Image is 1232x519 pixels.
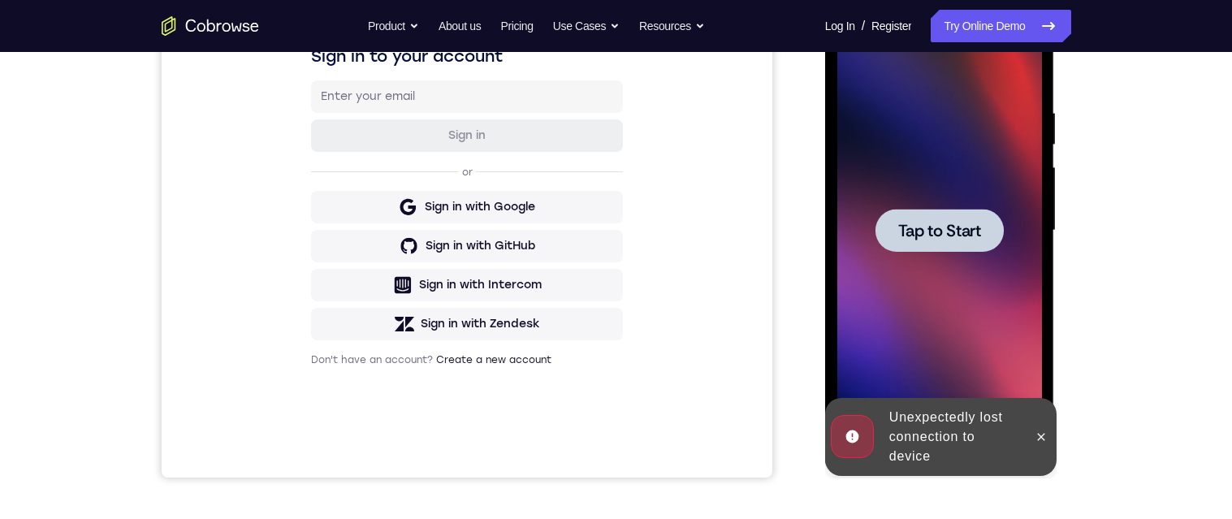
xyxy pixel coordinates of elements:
button: Use Cases [553,10,620,42]
a: Go to the home page [162,16,259,36]
button: Sign in with GitHub [149,296,461,329]
div: Unexpectedly lost connection to device [58,410,200,482]
button: Sign in with Google [149,257,461,290]
div: Sign in with Intercom [257,344,380,360]
a: Try Online Demo [931,10,1070,42]
p: Don't have an account? [149,420,461,433]
span: / [862,16,865,36]
div: Sign in with Google [263,266,374,282]
button: Sign in with Zendesk [149,374,461,407]
a: Create a new account [274,421,390,432]
button: Product [368,10,419,42]
div: Sign in with GitHub [264,305,374,321]
a: Log In [825,10,855,42]
button: Tap to Start [50,218,179,261]
a: About us [439,10,481,42]
button: Resources [639,10,705,42]
a: Pricing [500,10,533,42]
p: or [297,232,314,245]
div: Sign in with Zendesk [259,383,378,399]
a: Register [871,10,911,42]
button: Sign in with Intercom [149,335,461,368]
span: Tap to Start [73,231,156,248]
